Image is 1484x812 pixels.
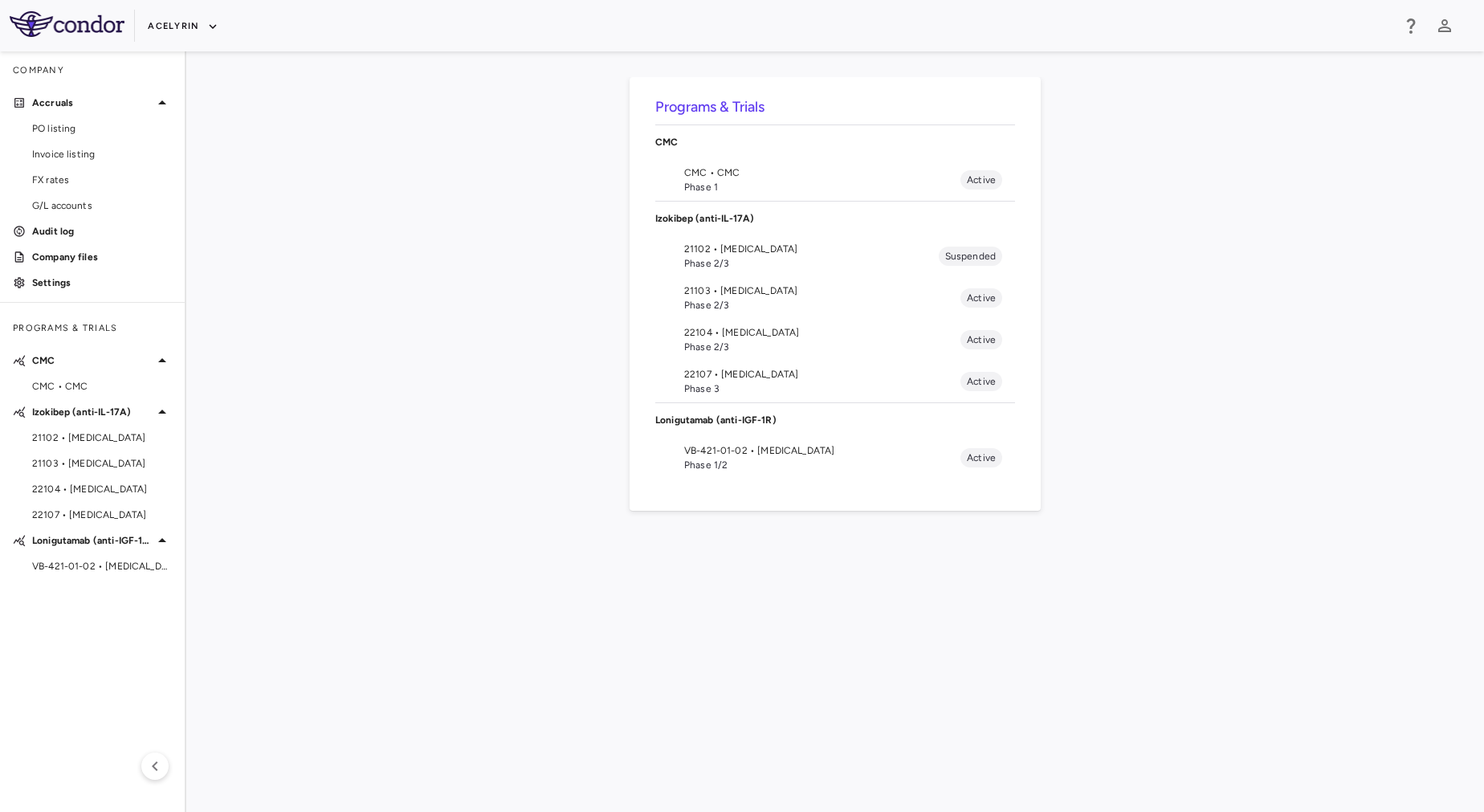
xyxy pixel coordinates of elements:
li: 21103 • [MEDICAL_DATA]Phase 2/3Active [655,277,1015,319]
span: VB-421-01-02 • [MEDICAL_DATA] [684,443,960,458]
span: 22107 • [MEDICAL_DATA] [32,508,172,522]
span: Active [960,374,1002,389]
span: 22104 • [MEDICAL_DATA] [32,482,172,496]
span: 21103 • [MEDICAL_DATA] [32,456,172,471]
span: Active [960,291,1002,305]
span: Phase 2/3 [684,340,960,354]
div: Lonigutamab (anti-IGF-1R) [655,403,1015,437]
span: Phase 2/3 [684,298,960,312]
span: Suspended [939,249,1002,263]
span: PO listing [32,121,172,136]
p: Lonigutamab (anti-IGF-1R) [655,413,1015,427]
span: Phase 1 [684,180,960,194]
p: CMC [655,135,1015,149]
span: CMC • CMC [684,165,960,180]
span: 21102 • [MEDICAL_DATA] [684,242,939,256]
p: Audit log [32,224,172,239]
span: FX rates [32,173,172,187]
p: Company files [32,250,172,264]
p: Lonigutamab (anti-IGF-1R) [32,533,153,548]
span: Invoice listing [32,147,172,161]
p: Izokibep (anti-IL-17A) [655,211,1015,226]
li: CMC • CMCPhase 1Active [655,159,1015,201]
div: CMC [655,125,1015,159]
li: VB-421-01-02 • [MEDICAL_DATA]Phase 1/2Active [655,437,1015,479]
h6: Programs & Trials [655,96,1015,118]
p: CMC [32,353,153,368]
li: 22104 • [MEDICAL_DATA]Phase 2/3Active [655,319,1015,361]
span: Phase 1/2 [684,458,960,472]
span: Phase 2/3 [684,256,939,271]
span: Active [960,173,1002,187]
p: Accruals [32,96,153,110]
span: VB-421-01-02 • [MEDICAL_DATA] [32,559,172,573]
span: 21103 • [MEDICAL_DATA] [684,284,960,298]
span: CMC • CMC [32,379,172,394]
span: G/L accounts [32,198,172,213]
span: Active [960,333,1002,347]
span: 21102 • [MEDICAL_DATA] [32,430,172,445]
span: Phase 3 [684,382,960,396]
p: Settings [32,275,172,290]
div: Izokibep (anti-IL-17A) [655,202,1015,235]
span: Active [960,451,1002,465]
button: Acelyrin [148,14,218,39]
li: 22107 • [MEDICAL_DATA]Phase 3Active [655,361,1015,402]
p: Izokibep (anti-IL-17A) [32,405,153,419]
li: 21102 • [MEDICAL_DATA]Phase 2/3Suspended [655,235,1015,277]
span: 22107 • [MEDICAL_DATA] [684,367,960,382]
span: 22104 • [MEDICAL_DATA] [684,325,960,340]
img: logo-full-SnFGN8VE.png [10,11,124,37]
